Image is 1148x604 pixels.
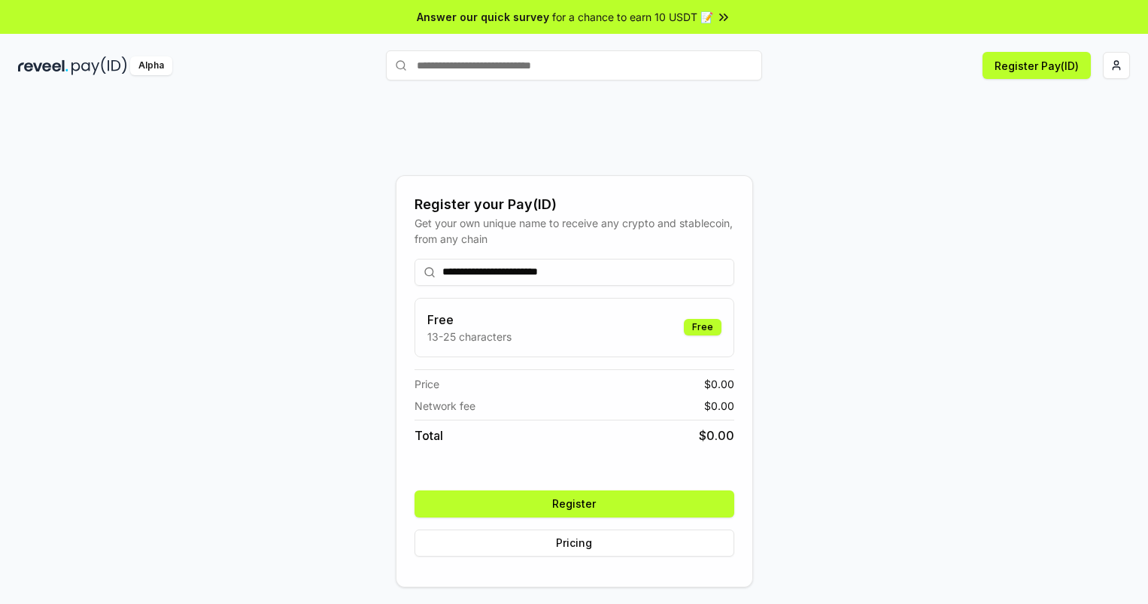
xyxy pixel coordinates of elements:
[415,490,734,517] button: Register
[415,398,475,414] span: Network fee
[71,56,127,75] img: pay_id
[415,426,443,445] span: Total
[684,319,721,335] div: Free
[704,376,734,392] span: $ 0.00
[699,426,734,445] span: $ 0.00
[417,9,549,25] span: Answer our quick survey
[415,194,734,215] div: Register your Pay(ID)
[427,329,512,344] p: 13-25 characters
[130,56,172,75] div: Alpha
[552,9,713,25] span: for a chance to earn 10 USDT 📝
[415,376,439,392] span: Price
[415,215,734,247] div: Get your own unique name to receive any crypto and stablecoin, from any chain
[415,530,734,557] button: Pricing
[982,52,1091,79] button: Register Pay(ID)
[704,398,734,414] span: $ 0.00
[18,56,68,75] img: reveel_dark
[427,311,512,329] h3: Free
